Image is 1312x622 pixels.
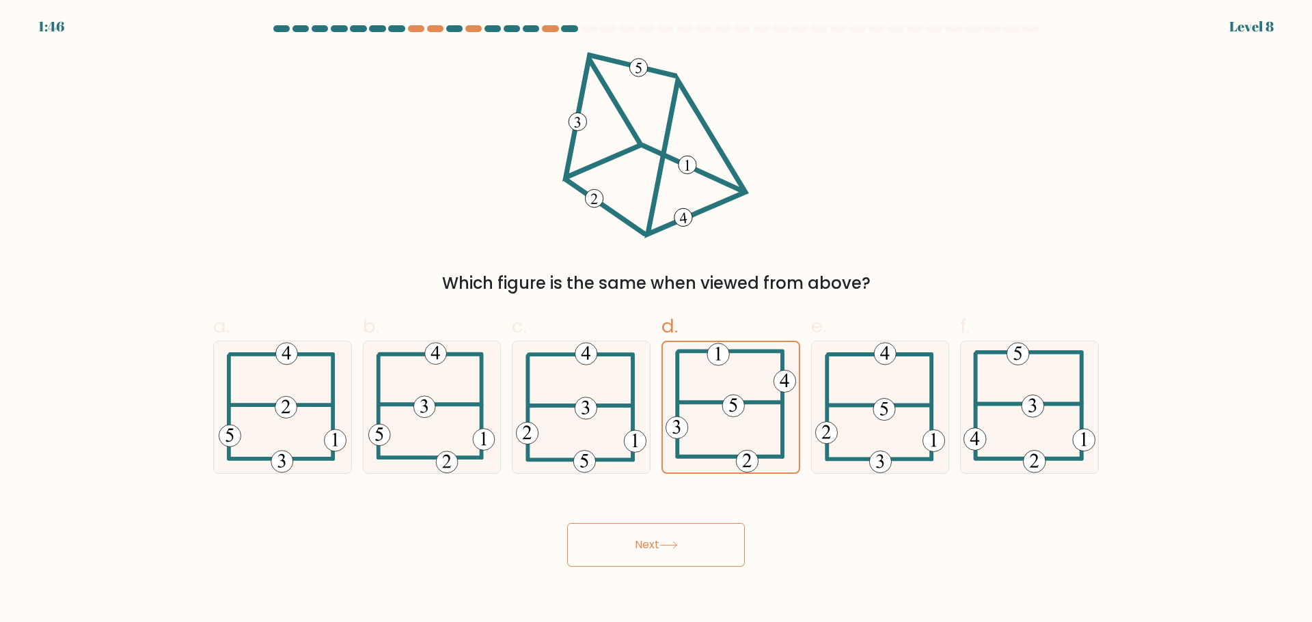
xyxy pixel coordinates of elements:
[567,523,745,567] button: Next
[1229,16,1274,37] div: Level 8
[221,271,1091,296] div: Which figure is the same when viewed from above?
[960,313,970,339] span: f.
[213,313,230,339] span: a.
[38,16,64,37] div: 1:46
[363,313,379,339] span: b.
[512,313,527,339] span: c.
[661,313,678,339] span: d.
[811,313,826,339] span: e.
